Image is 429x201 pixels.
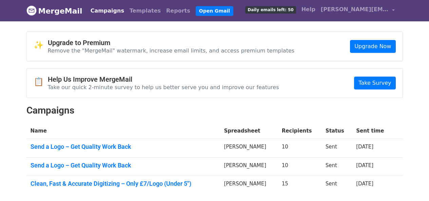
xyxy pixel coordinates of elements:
[220,157,277,176] td: [PERSON_NAME]
[220,139,277,158] td: [PERSON_NAME]
[321,139,352,158] td: Sent
[350,40,395,53] a: Upgrade Now
[321,123,352,139] th: Status
[48,47,295,54] p: Remove the "MergeMail" watermark, increase email limits, and access premium templates
[278,139,321,158] td: 10
[220,123,277,139] th: Spreadsheet
[321,157,352,176] td: Sent
[48,75,279,83] h4: Help Us Improve MergeMail
[356,181,373,187] a: [DATE]
[163,4,193,18] a: Reports
[48,84,279,91] p: Take our quick 2-minute survey to help us better serve you and improve our features
[245,6,296,14] span: Daily emails left: 50
[26,5,37,16] img: MergeMail logo
[356,144,373,150] a: [DATE]
[299,3,318,16] a: Help
[242,3,298,16] a: Daily emails left: 50
[48,39,295,47] h4: Upgrade to Premium
[26,105,403,116] h2: Campaigns
[321,5,389,14] span: [PERSON_NAME][EMAIL_ADDRESS][DOMAIN_NAME]
[278,176,321,194] td: 15
[31,143,216,150] a: Send a Logo – Get Quality Work Back
[395,168,429,201] iframe: Chat Widget
[278,123,321,139] th: Recipients
[318,3,397,19] a: [PERSON_NAME][EMAIL_ADDRESS][DOMAIN_NAME]
[220,176,277,194] td: [PERSON_NAME]
[34,77,48,87] span: 📋
[356,162,373,168] a: [DATE]
[196,6,233,16] a: Open Gmail
[321,176,352,194] td: Sent
[88,4,127,18] a: Campaigns
[34,40,48,50] span: ✨
[31,162,216,169] a: Send a Logo – Get Quality Work Back
[26,4,82,18] a: MergeMail
[352,123,393,139] th: Sent time
[127,4,163,18] a: Templates
[26,123,220,139] th: Name
[31,180,216,187] a: Clean, Fast & Accurate Digitizing – Only £7/Logo (Under 5")
[354,77,395,89] a: Take Survey
[278,157,321,176] td: 10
